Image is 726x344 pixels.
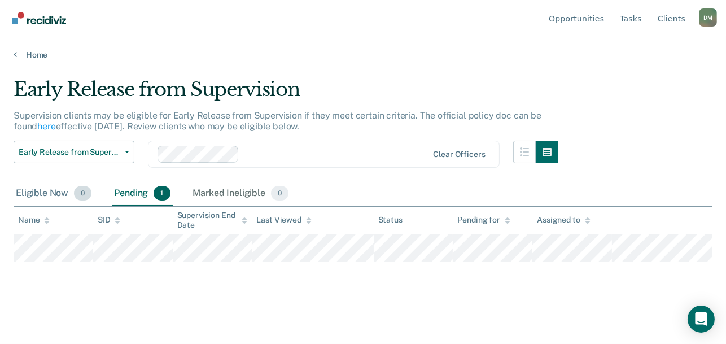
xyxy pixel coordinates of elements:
[14,141,134,163] button: Early Release from Supervision
[191,181,291,206] div: Marked Ineligible0
[688,306,715,333] div: Open Intercom Messenger
[271,186,288,201] span: 0
[14,110,541,132] p: Supervision clients may be eligible for Early Release from Supervision if they meet certain crite...
[154,186,170,201] span: 1
[457,215,510,225] div: Pending for
[378,215,403,225] div: Status
[37,121,55,132] a: here
[112,181,172,206] div: Pending1
[19,147,120,157] span: Early Release from Supervision
[256,215,311,225] div: Last Viewed
[699,8,717,27] button: Profile dropdown button
[14,78,558,110] div: Early Release from Supervision
[98,215,121,225] div: SID
[74,186,91,201] span: 0
[177,211,248,230] div: Supervision End Date
[18,215,50,225] div: Name
[12,12,66,24] img: Recidiviz
[699,8,717,27] div: D M
[14,50,712,60] a: Home
[14,181,94,206] div: Eligible Now0
[433,150,485,159] div: Clear officers
[537,215,590,225] div: Assigned to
